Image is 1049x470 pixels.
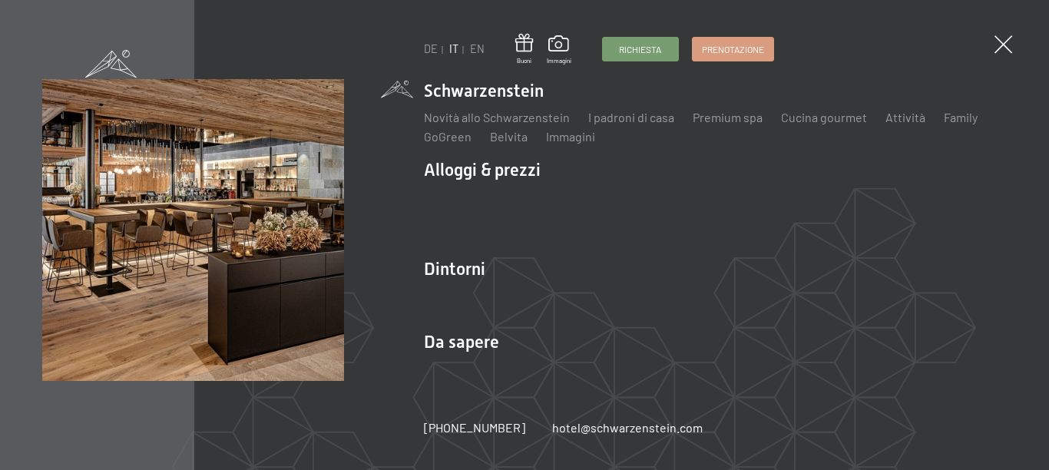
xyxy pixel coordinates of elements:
[547,35,571,65] a: Immagini
[424,42,438,55] a: DE
[693,110,763,124] a: Premium spa
[552,419,703,436] a: hotel@schwarzenstein.com
[449,42,458,55] a: IT
[702,43,764,56] span: Prenotazione
[588,110,674,124] a: I padroni di casa
[944,110,978,124] a: Family
[515,34,533,65] a: Buoni
[470,42,485,55] a: EN
[424,419,525,436] a: [PHONE_NUMBER]
[693,38,773,61] a: Prenotazione
[619,43,661,56] span: Richiesta
[546,129,595,144] a: Immagini
[781,110,867,124] a: Cucina gourmet
[885,110,925,124] a: Attività
[603,38,678,61] a: Richiesta
[547,57,571,65] span: Immagini
[515,57,533,65] span: Buoni
[424,129,472,144] a: GoGreen
[424,110,570,124] a: Novità allo Schwarzenstein
[490,129,528,144] a: Belvita
[424,420,525,435] span: [PHONE_NUMBER]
